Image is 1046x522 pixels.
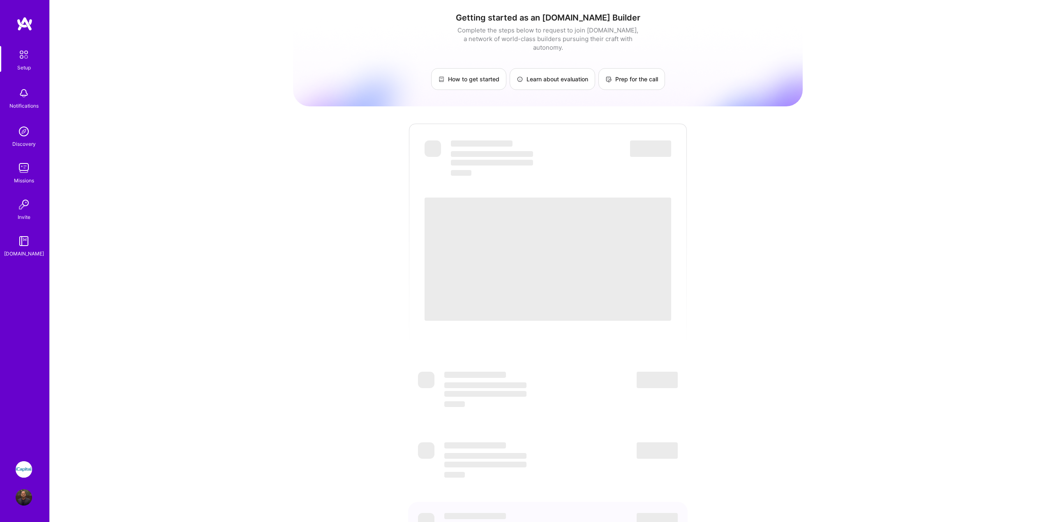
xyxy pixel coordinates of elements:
[16,233,32,249] img: guide book
[451,170,471,176] span: ‌
[444,462,526,467] span: ‌
[14,461,34,478] a: iCapital: Building an Alternative Investment Marketplace
[16,461,32,478] img: iCapital: Building an Alternative Investment Marketplace
[451,151,533,157] span: ‌
[510,68,595,90] a: Learn about evaluation
[14,176,34,185] div: Missions
[444,391,526,397] span: ‌
[16,16,33,31] img: logo
[16,123,32,140] img: discovery
[16,160,32,176] img: teamwork
[630,140,671,157] span: ‌
[425,198,671,321] span: ‌
[12,140,36,148] div: Discovery
[455,26,640,52] div: Complete the steps below to request to join [DOMAIN_NAME], a network of world-class builders purs...
[444,382,526,388] span: ‌
[444,513,506,519] span: ‌
[444,372,506,378] span: ‌
[418,442,434,459] span: ‌
[598,68,665,90] a: Prep for the call
[15,46,32,63] img: setup
[444,401,465,407] span: ‌
[637,372,678,388] span: ‌
[431,68,506,90] a: How to get started
[438,76,445,83] img: How to get started
[16,489,32,506] img: User Avatar
[16,196,32,213] img: Invite
[293,13,803,23] h1: Getting started as an [DOMAIN_NAME] Builder
[444,472,465,478] span: ‌
[605,76,612,83] img: Prep for the call
[444,442,506,448] span: ‌
[4,249,44,258] div: [DOMAIN_NAME]
[418,372,434,388] span: ‌
[16,85,32,101] img: bell
[451,140,513,147] span: ‌
[425,140,441,157] span: ‌
[14,489,34,506] a: User Avatar
[451,160,533,166] span: ‌
[17,63,31,72] div: Setup
[444,453,526,459] span: ‌
[517,76,523,83] img: Learn about evaluation
[637,442,678,459] span: ‌
[18,213,30,221] div: Invite
[9,101,39,110] div: Notifications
